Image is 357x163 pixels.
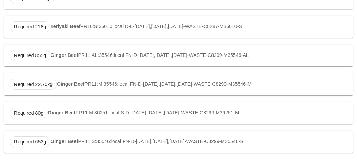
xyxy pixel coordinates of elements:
span: Required 22.70kg [14,79,53,89]
strong: Ginger Beef [50,52,78,58]
span: Required 218g [14,22,46,32]
strong: Teriyaki Beef [50,24,80,29]
div: PR11:M:35546:local FN-D-[DATE],[DATE],[DATE]-WASTE-C8299-M35546-M [4,73,353,95]
span: Required 80g [14,108,43,118]
div: PR11:AL:35546:local FN-D-[DATE],[DATE],[DATE]-WASTE-C8299-M35546-AL [4,45,353,66]
span: Required 653g [14,137,46,147]
span: Required 855g [14,50,46,61]
strong: Ginger Beef [50,139,78,144]
div: PR11:S:35546:local FN-D-[DATE],[DATE],[DATE]-WASTE-C8299-M35546-S [4,131,353,153]
div: PR11:M:36251:local S-D-[DATE],[DATE],[DATE]-WASTE-C8299-M36251-M [4,102,353,124]
strong: Ginger Beef [57,81,84,87]
strong: Ginger Beef [48,110,75,115]
div: PR10:S:36010:local D-L-[DATE],[DATE],[DATE]-WASTE-C8287-M36010-S [4,16,353,38]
